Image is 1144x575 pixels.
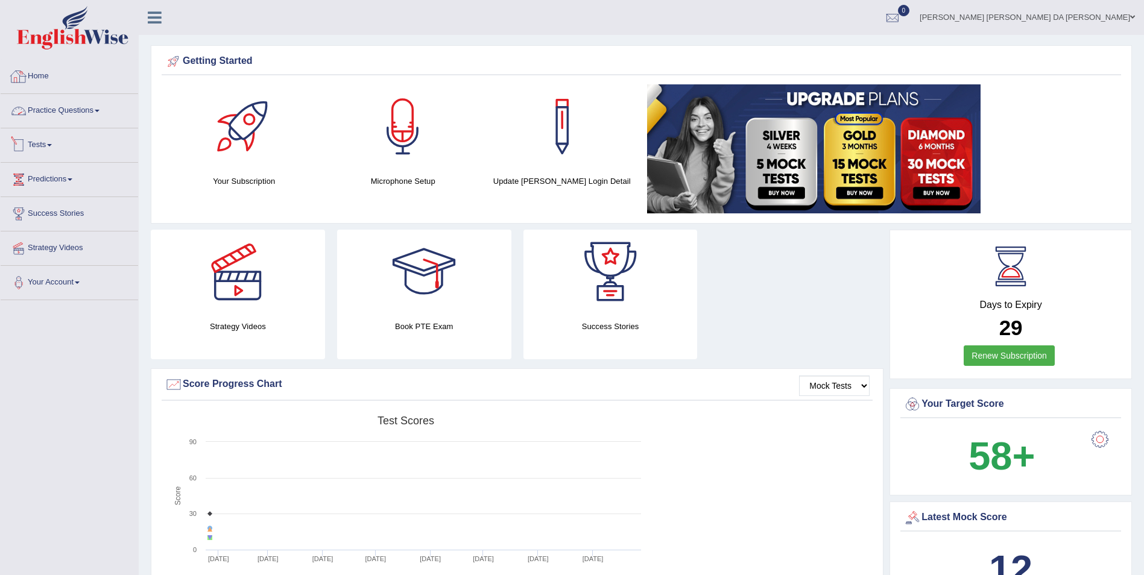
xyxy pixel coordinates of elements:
[647,84,981,213] img: small5.jpg
[337,320,511,333] h4: Book PTE Exam
[174,486,182,506] tspan: Score
[488,175,635,187] h4: Update [PERSON_NAME] Login Detail
[189,438,197,445] text: 90
[171,175,317,187] h4: Your Subscription
[1,60,138,90] a: Home
[969,434,1035,478] b: 58+
[365,555,387,562] tspan: [DATE]
[1,266,138,296] a: Your Account
[523,320,698,333] h4: Success Stories
[165,52,1118,71] div: Getting Started
[258,555,279,562] tspan: [DATE]
[903,395,1118,413] div: Your Target Score
[583,555,604,562] tspan: [DATE]
[312,555,333,562] tspan: [DATE]
[165,375,870,394] div: Score Progress Chart
[903,509,1118,527] div: Latest Mock Score
[208,555,229,562] tspan: [DATE]
[1,128,138,159] a: Tests
[903,300,1118,310] h4: Days to Expiry
[189,510,197,517] text: 30
[528,555,549,562] tspan: [DATE]
[473,555,494,562] tspan: [DATE]
[964,345,1055,366] a: Renew Subscription
[151,320,325,333] h4: Strategy Videos
[420,555,441,562] tspan: [DATE]
[1,94,138,124] a: Practice Questions
[329,175,476,187] h4: Microphone Setup
[1,163,138,193] a: Predictions
[999,316,1023,339] b: 29
[1,197,138,227] a: Success Stories
[189,474,197,482] text: 60
[1,231,138,262] a: Strategy Videos
[898,5,910,16] span: 0
[378,415,434,427] tspan: Test scores
[193,546,197,553] text: 0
